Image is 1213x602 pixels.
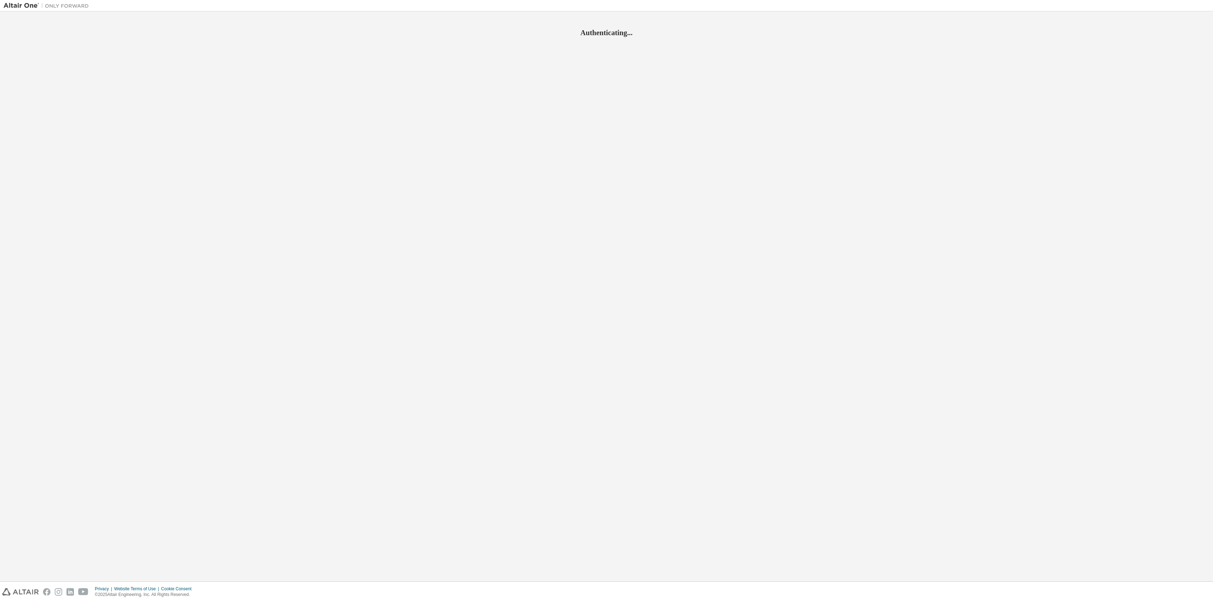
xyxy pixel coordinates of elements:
img: youtube.svg [78,588,88,596]
div: Website Terms of Use [114,586,161,592]
h2: Authenticating... [4,28,1209,37]
img: facebook.svg [43,588,50,596]
p: © 2025 Altair Engineering, Inc. All Rights Reserved. [95,592,196,598]
div: Privacy [95,586,114,592]
img: linkedin.svg [66,588,74,596]
img: Altair One [4,2,92,9]
img: altair_logo.svg [2,588,39,596]
div: Cookie Consent [161,586,195,592]
img: instagram.svg [55,588,62,596]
